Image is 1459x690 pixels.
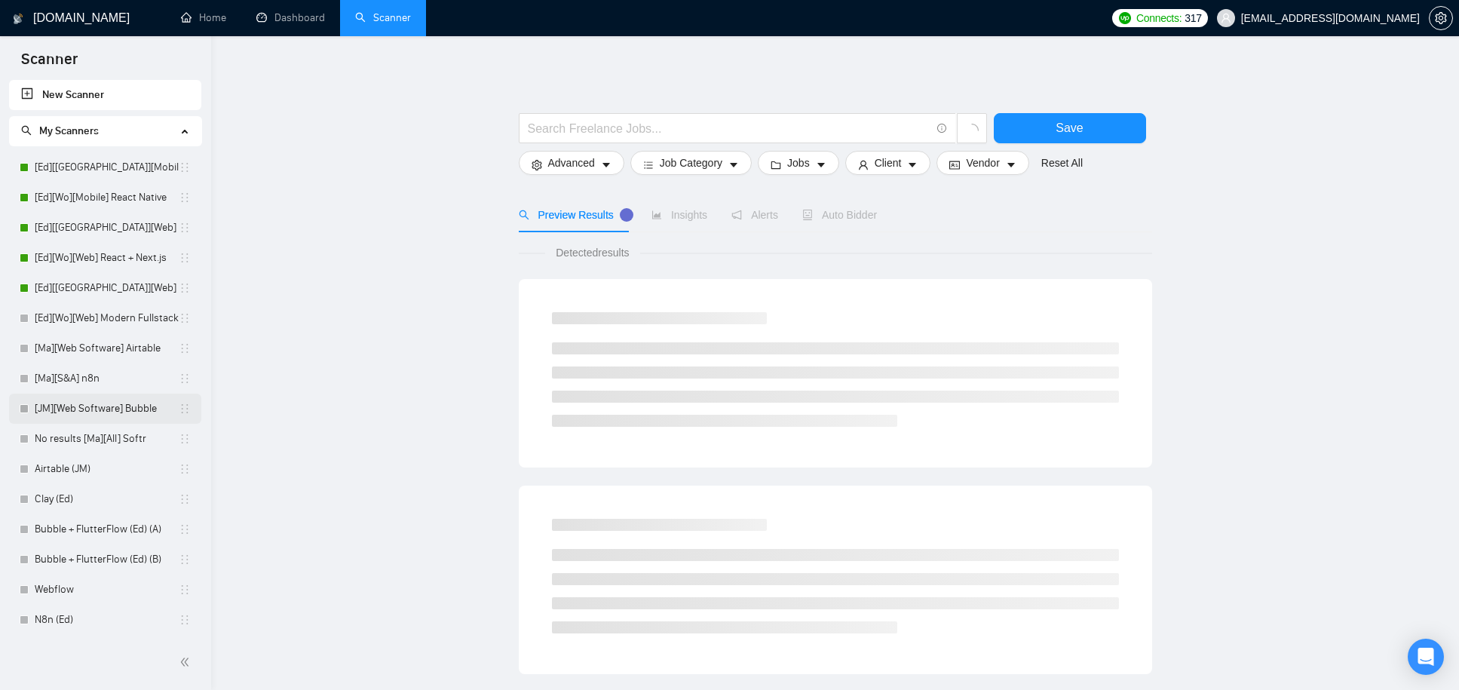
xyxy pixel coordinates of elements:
li: Webflow [9,575,201,605]
span: Advanced [548,155,595,171]
span: holder [179,463,191,475]
li: [Ed][Wo][Web] React + Next.js [9,243,201,273]
span: caret-down [728,159,739,170]
span: search [21,125,32,136]
span: search [519,210,529,220]
span: caret-down [601,159,611,170]
span: holder [179,222,191,234]
a: [JM][Web Software] Bubble [35,394,179,424]
img: upwork-logo.png [1119,12,1131,24]
input: Search Freelance Jobs... [528,119,930,138]
a: Clay (Ed) [35,484,179,514]
div: Tooltip anchor [620,208,633,222]
a: [Ma][Web Software] Airtable [35,333,179,363]
span: caret-down [907,159,918,170]
button: setting [1429,6,1453,30]
span: user [858,159,869,170]
button: settingAdvancedcaret-down [519,151,624,175]
span: Preview Results [519,209,627,221]
span: holder [179,403,191,415]
span: Vendor [966,155,999,171]
span: My Scanners [21,124,99,137]
span: Jobs [787,155,810,171]
span: Scanner [9,48,90,80]
a: [Ma][S&A] n8n [35,363,179,394]
span: setting [1430,12,1452,24]
a: [Ed][Wo][Mobile] React Native [35,182,179,213]
li: [JM][Web Software] Bubble [9,394,201,424]
li: Clay (Ed) [9,484,201,514]
a: Reset All [1041,155,1083,171]
a: [Ed][Wo][Web] React + Next.js [35,243,179,273]
span: Alerts [731,209,778,221]
a: [Ed][[GEOGRAPHIC_DATA]][Web] Modern Fullstack [35,273,179,303]
span: double-left [179,655,195,670]
a: Bubble + FlutterFlow (Ed) (B) [35,544,179,575]
li: [Ed][US][Mobile] React Native [9,152,201,182]
span: notification [731,210,742,220]
span: My Scanners [39,124,99,137]
span: Client [875,155,902,171]
span: Detected results [545,244,639,261]
span: holder [179,161,191,173]
span: Auto Bidder [802,209,877,221]
img: logo [13,7,23,31]
li: [Ma][Web Software] Airtable [9,333,201,363]
li: New Scanner [9,80,201,110]
span: Insights [651,209,707,221]
a: Airtable (JM) [35,454,179,484]
li: Bubble + FlutterFlow (Ed) (A) [9,514,201,544]
button: Save [994,113,1146,143]
span: info-circle [937,124,947,133]
a: [Ed][[GEOGRAPHIC_DATA]][Web] React + Next.js [35,213,179,243]
li: [Ed][US][Web] Modern Fullstack [9,273,201,303]
li: No results [Ma][All] Softr [9,424,201,454]
span: holder [179,554,191,566]
span: holder [179,584,191,596]
button: idcardVendorcaret-down [936,151,1028,175]
li: [Ed][US][Web] React + Next.js [9,213,201,243]
span: holder [179,523,191,535]
a: [Ed][[GEOGRAPHIC_DATA]][Mobile] React Native [35,152,179,182]
span: loading [965,124,979,137]
a: setting [1429,12,1453,24]
li: [Ed][Wo][Mobile] React Native [9,182,201,213]
div: Open Intercom Messenger [1408,639,1444,675]
span: Job Category [660,155,722,171]
span: holder [179,252,191,264]
a: dashboardDashboard [256,11,325,24]
span: folder [771,159,781,170]
span: area-chart [651,210,662,220]
span: holder [179,614,191,626]
span: holder [179,282,191,294]
span: robot [802,210,813,220]
span: Save [1056,118,1083,137]
span: bars [643,159,654,170]
li: Bubble + FlutterFlow (Ed) (B) [9,544,201,575]
button: barsJob Categorycaret-down [630,151,752,175]
li: N8n (Ed) [9,605,201,635]
span: holder [179,192,191,204]
span: holder [179,373,191,385]
span: holder [179,342,191,354]
span: holder [179,312,191,324]
a: Bubble + FlutterFlow (Ed) (A) [35,514,179,544]
span: caret-down [1006,159,1016,170]
span: 317 [1185,10,1201,26]
span: caret-down [816,159,826,170]
a: Webflow [35,575,179,605]
span: holder [179,433,191,445]
span: setting [532,159,542,170]
button: folderJobscaret-down [758,151,839,175]
button: userClientcaret-down [845,151,931,175]
span: idcard [949,159,960,170]
li: [Ma][S&A] n8n [9,363,201,394]
a: N8n (Ed) [35,605,179,635]
a: New Scanner [21,80,189,110]
span: holder [179,493,191,505]
span: user [1221,13,1231,23]
a: No results [Ma][All] Softr [35,424,179,454]
a: searchScanner [355,11,411,24]
li: Airtable (JM) [9,454,201,484]
a: homeHome [181,11,226,24]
